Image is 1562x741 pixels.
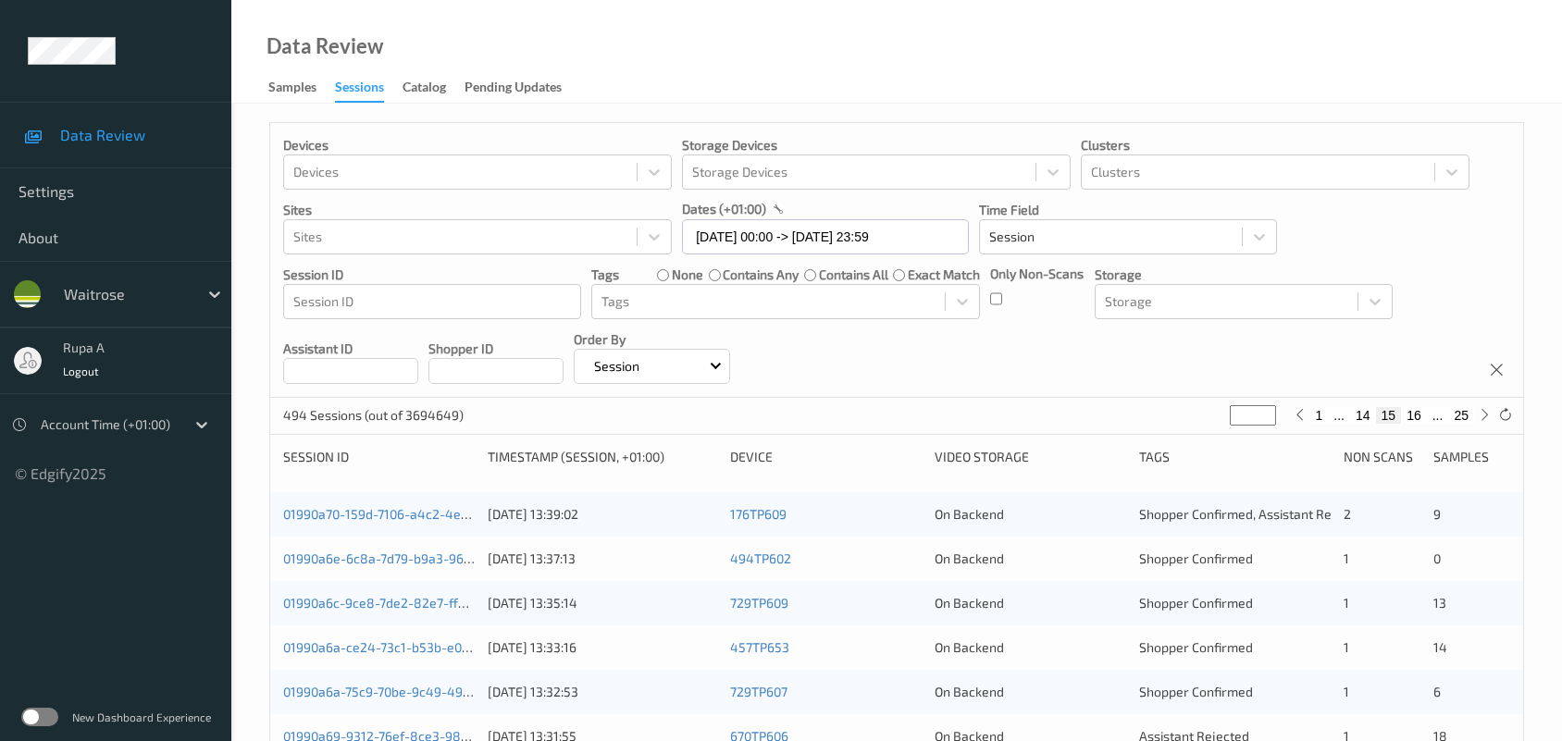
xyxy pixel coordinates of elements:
a: Catalog [403,75,465,101]
label: contains all [819,266,888,284]
div: Video Storage [935,448,1126,466]
div: On Backend [935,550,1126,568]
span: Shopper Confirmed [1139,639,1253,655]
a: Sessions [335,75,403,103]
div: Non Scans [1344,448,1420,466]
button: 15 [1376,407,1402,424]
div: Samples [1433,448,1510,466]
label: exact match [908,266,980,284]
label: none [672,266,703,284]
div: On Backend [935,638,1126,657]
div: Samples [268,78,316,101]
p: Assistant ID [283,340,418,358]
button: 25 [1448,407,1474,424]
p: Time Field [979,201,1277,219]
a: 01990a6a-75c9-70be-9c49-492cf3ce4a7e [283,684,532,699]
label: contains any [723,266,799,284]
div: Timestamp (Session, +01:00) [488,448,717,466]
span: 9 [1433,506,1441,522]
div: [DATE] 13:32:53 [488,683,717,701]
span: Shopper Confirmed [1139,550,1253,566]
div: [DATE] 13:39:02 [488,505,717,524]
p: dates (+01:00) [682,200,766,218]
p: 494 Sessions (out of 3694649) [283,406,464,425]
button: 16 [1401,407,1427,424]
p: Storage [1095,266,1393,284]
span: 0 [1433,550,1441,566]
a: 176TP609 [730,506,787,522]
a: 729TP607 [730,684,787,699]
span: 1 [1344,550,1349,566]
div: Session ID [283,448,475,466]
a: 01990a6e-6c8a-7d79-b9a3-9622c7305aa7 [283,550,535,566]
span: 1 [1344,684,1349,699]
a: 494TP602 [730,550,791,566]
div: [DATE] 13:33:16 [488,638,717,657]
button: 14 [1350,407,1376,424]
span: Shopper Confirmed, Assistant Rejected [1139,506,1369,522]
div: On Backend [935,505,1126,524]
button: 1 [1310,407,1329,424]
span: Shopper Confirmed [1139,595,1253,611]
p: Order By [574,330,730,349]
div: On Backend [935,594,1126,612]
div: Pending Updates [465,78,562,101]
button: ... [1328,407,1350,424]
span: 14 [1433,639,1447,655]
p: Session [588,357,646,376]
a: Pending Updates [465,75,580,101]
p: Devices [283,136,672,154]
a: 01990a6a-ce24-73c1-b53b-e0c2d3bb91a1 [283,639,531,655]
div: Device [730,448,922,466]
p: Sites [283,201,672,219]
div: [DATE] 13:35:14 [488,594,717,612]
a: 457TP653 [730,639,789,655]
p: Session ID [283,266,581,284]
div: On Backend [935,683,1126,701]
a: 729TP609 [730,595,788,611]
a: 01990a70-159d-7106-a4c2-4e5b33984c89 [283,506,537,522]
span: 1 [1344,595,1349,611]
div: Tags [1139,448,1331,466]
span: Shopper Confirmed [1139,684,1253,699]
p: Only Non-Scans [990,265,1084,283]
span: 1 [1344,639,1349,655]
div: Sessions [335,78,384,103]
div: [DATE] 13:37:13 [488,550,717,568]
div: Catalog [403,78,446,101]
p: Storage Devices [682,136,1071,154]
p: Tags [591,266,619,284]
div: Data Review [267,37,383,56]
span: 2 [1344,506,1351,522]
p: Shopper ID [428,340,564,358]
a: 01990a6c-9ce8-7de2-82e7-ff896cf03c45 [283,595,529,611]
button: ... [1427,407,1449,424]
span: 13 [1433,595,1446,611]
p: Clusters [1081,136,1469,154]
span: 6 [1433,684,1441,699]
a: Samples [268,75,335,101]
